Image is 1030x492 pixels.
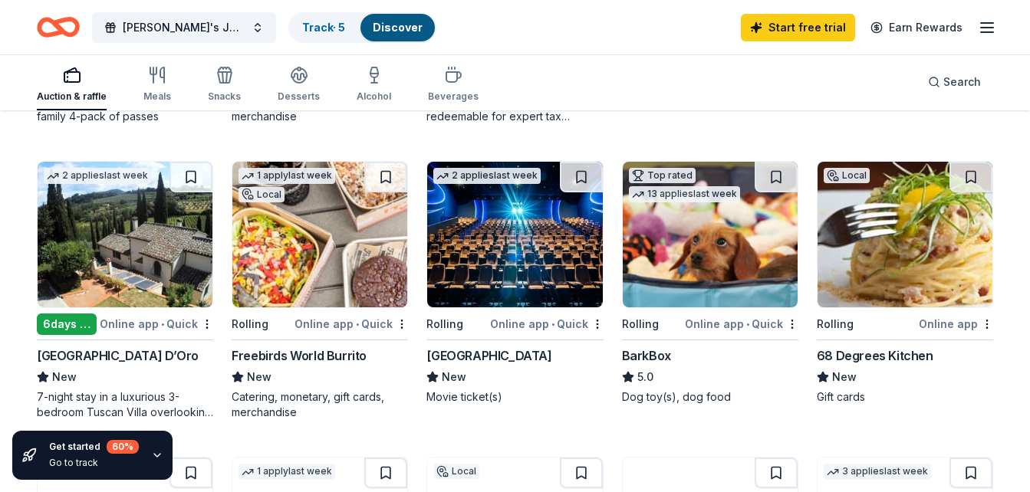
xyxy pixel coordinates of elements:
div: 2 applies last week [433,168,541,184]
div: Beverages [428,90,479,103]
img: Image for 68 Degrees Kitchen [818,162,992,307]
img: Image for Villa Sogni D’Oro [38,162,212,307]
div: Rolling [817,315,854,333]
img: Image for Cinépolis [427,162,602,307]
div: 1 apply last week [239,168,335,184]
a: Track· 5 [302,21,345,34]
span: • [746,318,749,330]
a: Image for Villa Sogni D’Oro2 applieslast week6days leftOnline app•Quick[GEOGRAPHIC_DATA] D’OroNew... [37,161,213,420]
button: Beverages [428,60,479,110]
div: Snacks [208,90,241,103]
span: • [356,318,359,330]
div: 60 % [107,440,139,454]
button: Meals [143,60,171,110]
div: 1 apply last week [239,464,335,480]
div: 6 days left [37,313,97,335]
button: Snacks [208,60,241,110]
div: Get started [49,440,139,454]
div: Online app [919,314,993,333]
div: Freebirds World Burrito [232,346,367,365]
div: [GEOGRAPHIC_DATA] D’Oro [37,346,199,365]
span: 5.0 [637,368,653,386]
div: 68 Degrees Kitchen [817,346,933,365]
div: BarkBox [622,346,671,365]
div: Rolling [426,315,463,333]
img: Image for Freebirds World Burrito [232,162,407,307]
div: 2 applies last week [44,168,151,184]
a: Image for Freebirds World Burrito1 applylast weekLocalRollingOnline app•QuickFreebirds World Burr... [232,161,408,420]
button: [PERSON_NAME]'s Journey for Heart and Liver Transplant [92,12,276,43]
div: Alcohol [357,90,391,103]
div: Online app Quick [100,314,213,333]
div: Dog toy(s), dog food [622,389,798,405]
div: Rolling [232,315,268,333]
button: Desserts [278,60,320,110]
span: • [161,318,164,330]
span: New [52,368,77,386]
div: Go to track [49,457,139,469]
div: Local [239,187,285,202]
button: Track· 5Discover [288,12,436,43]
div: 7-night stay in a luxurious 3-bedroom Tuscan Villa overlooking a vineyard and the ancient walled ... [37,389,213,420]
span: New [832,368,857,386]
div: Desserts [278,90,320,103]
div: 13 applies last week [629,186,740,202]
div: 3 applies last week [824,464,931,480]
span: [PERSON_NAME]'s Journey for Heart and Liver Transplant [123,18,245,37]
span: New [247,368,271,386]
div: Online app Quick [490,314,604,333]
div: Online app Quick [295,314,408,333]
span: Search [943,73,981,91]
a: Image for Cinépolis2 applieslast weekRollingOnline app•Quick[GEOGRAPHIC_DATA]NewMovie ticket(s) [426,161,603,405]
button: Alcohol [357,60,391,110]
a: Start free trial [741,14,855,41]
div: Auction & raffle [37,90,107,103]
div: Gift cards [817,389,993,405]
div: Top rated [629,168,696,183]
img: Image for BarkBox [623,162,798,307]
button: Auction & raffle [37,60,107,110]
div: Meals [143,90,171,103]
div: Movie ticket(s) [426,389,603,405]
div: Local [433,464,479,479]
a: Image for 68 Degrees KitchenLocalRollingOnline app68 Degrees KitchenNewGift cards [817,161,993,405]
a: Home [37,9,80,45]
a: Earn Rewards [861,14,972,41]
button: Search [916,67,993,97]
a: Image for BarkBoxTop rated13 applieslast weekRollingOnline app•QuickBarkBox5.0Dog toy(s), dog food [622,161,798,405]
div: Online app Quick [685,314,798,333]
div: Catering, monetary, gift cards, merchandise [232,389,408,420]
div: [GEOGRAPHIC_DATA] [426,346,551,365]
a: Discover [373,21,423,34]
div: Rolling [622,315,659,333]
span: • [551,318,554,330]
div: Local [824,168,870,183]
span: New [442,368,466,386]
